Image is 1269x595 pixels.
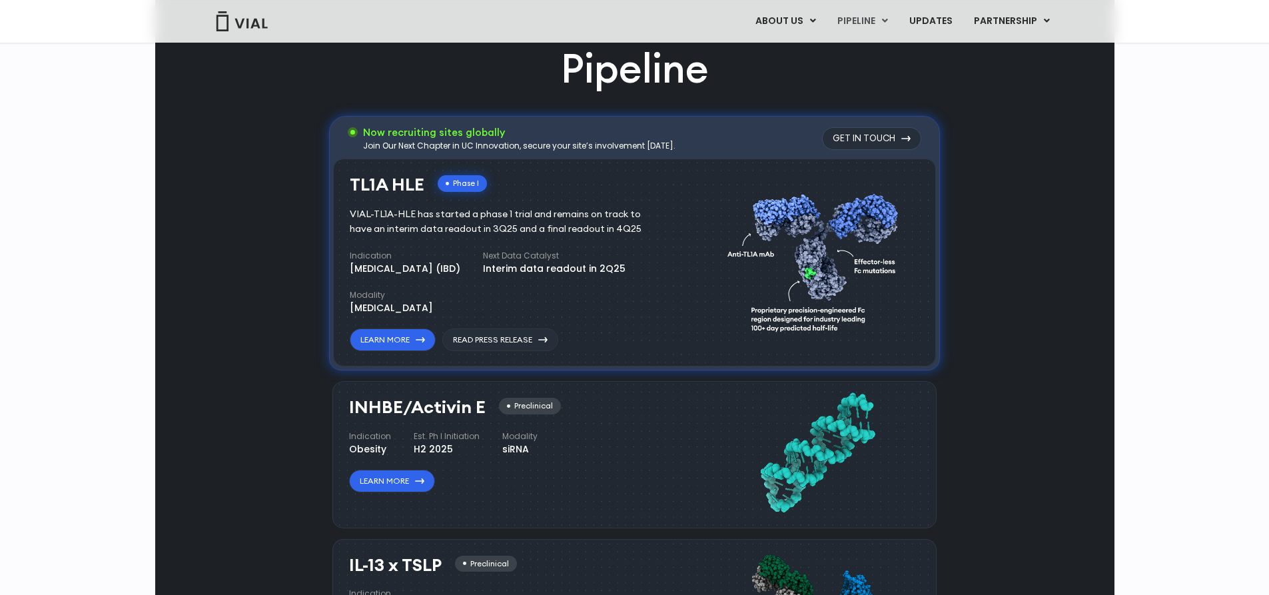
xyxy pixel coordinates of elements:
[350,175,424,195] h3: TL1A HLE
[827,10,898,33] a: PIPELINEMenu Toggle
[963,10,1060,33] a: PARTNERSHIPMenu Toggle
[502,442,538,456] div: siRNA
[745,10,826,33] a: ABOUT USMenu Toggle
[350,328,436,351] a: Learn More
[349,556,442,575] h3: IL-13 x TSLP
[349,430,391,442] h4: Indication
[438,175,487,192] div: Phase I
[350,301,433,315] div: [MEDICAL_DATA]
[363,140,675,152] div: Join Our Next Chapter in UC Innovation, secure your site’s involvement [DATE].
[215,11,268,31] img: Vial Logo
[350,289,433,301] h4: Modality
[350,262,460,276] div: [MEDICAL_DATA] (IBD)
[414,442,480,456] div: H2 2025
[561,41,709,96] h2: Pipeline
[822,127,921,150] a: Get in touch
[349,442,391,456] div: Obesity
[483,262,626,276] div: Interim data readout in 2Q25
[349,470,435,492] a: Learn More
[442,328,558,351] a: Read Press Release
[363,125,675,140] h3: Now recruiting sites globally
[502,430,538,442] h4: Modality
[350,207,661,237] div: VIAL-TL1A-HLE has started a phase 1 trial and remains on track to have an interim data readout in...
[483,250,626,262] h4: Next Data Catalyst
[899,10,963,33] a: UPDATES
[349,398,486,417] h3: INHBE/Activin E
[350,250,460,262] h4: Indication
[455,556,517,572] div: Preclinical
[727,169,906,352] img: TL1A antibody diagram.
[414,430,480,442] h4: Est. Ph I Initiation
[499,398,561,414] div: Preclinical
